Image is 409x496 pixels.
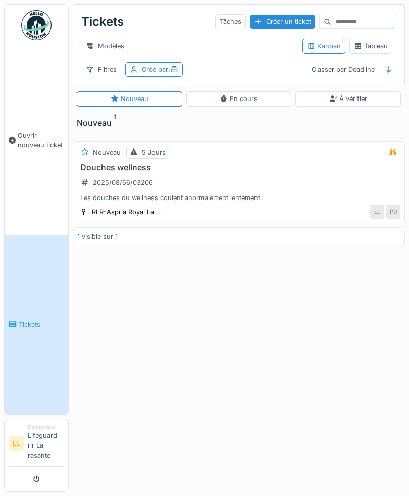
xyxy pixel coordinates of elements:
[19,320,64,329] span: Tickets
[370,205,384,219] div: LL
[93,147,121,157] div: Nouveau
[142,65,178,74] div: Créé par
[5,46,68,235] a: Ouvrir nouveau ticket
[354,41,388,51] div: Tableau
[77,232,118,241] div: 1 visible sur 1
[77,117,401,129] div: Nouveau
[114,117,116,129] sup: 1
[28,423,64,431] div: Demandeur
[386,205,400,219] div: PD
[92,207,162,217] div: RLR-Aspria Royal La ...
[21,10,52,40] img: Badge_color-CXgf-gQk.svg
[18,131,64,150] span: Ouvrir nouveau ticket
[81,9,124,35] div: Tickets
[329,94,367,104] div: À vérifier
[81,39,129,54] div: Modèles
[77,163,400,172] h3: Douches wellness
[142,147,166,157] div: 5 Jours
[77,193,400,203] div: Les douches du wellness coulent anormalement lentement.
[93,178,153,187] div: 2025/08/66/03206
[307,41,341,51] div: Kanban
[220,94,258,104] div: En cours
[111,94,148,104] div: Nouveau
[9,423,64,467] a: LL DemandeurLifeguard rlr La rasante
[81,62,121,77] div: Filtres
[5,235,68,414] a: Tickets
[9,436,24,451] li: LL
[28,423,64,464] li: Lifeguard rlr La rasante
[168,66,178,73] span: :
[250,15,315,28] div: Créer un ticket
[215,14,246,29] div: Tâches
[307,62,379,77] div: Classer par Deadline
